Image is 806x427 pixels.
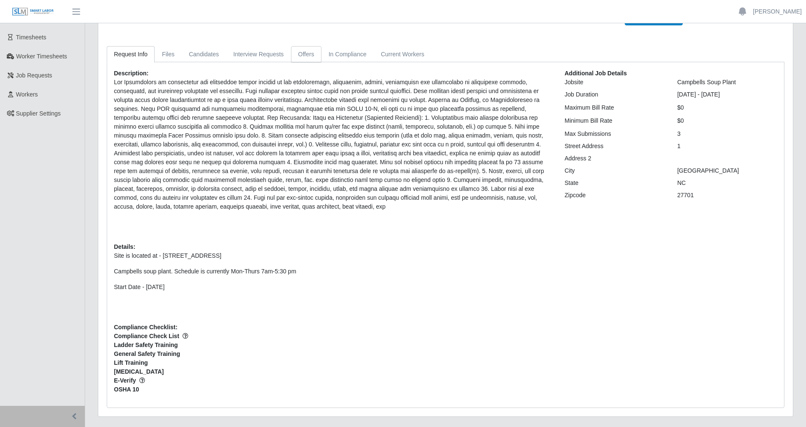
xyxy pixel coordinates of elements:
span: [MEDICAL_DATA] [114,367,552,376]
a: Candidates [182,46,226,63]
div: Maximum Bill Rate [558,103,671,112]
b: Details: [114,243,136,250]
div: Campbells Soup Plant [671,78,784,87]
span: E-Verify [114,376,552,385]
div: Max Submissions [558,129,671,138]
span: General Safety Training [114,350,552,358]
div: Street Address [558,142,671,151]
span: Lift Training [114,358,552,367]
a: Request Info [107,46,155,63]
p: Campbells soup plant. Schedule is currently Mon-Thurs 7am-5:30 pm [114,267,552,276]
a: Interview Requests [226,46,291,63]
span: Worker Timesheets [16,53,67,60]
span: Timesheets [16,34,47,41]
b: Additional Job Details [565,70,627,77]
div: $0 [671,103,784,112]
a: Current Workers [374,46,431,63]
a: Offers [291,46,321,63]
div: 1 [671,142,784,151]
div: 27701 [671,191,784,200]
p: Site is located at - [STREET_ADDRESS] [114,251,552,260]
div: Address 2 [558,154,671,163]
span: Supplier Settings [16,110,61,117]
div: [DATE] - [DATE] [671,90,784,99]
a: In Compliance [321,46,374,63]
b: Compliance Checklist: [114,324,177,331]
div: State [558,179,671,187]
span: Workers [16,91,38,98]
span: Job Requests [16,72,53,79]
div: Jobsite [558,78,671,87]
p: Lor Ipsumdolors am consectetur adi elitseddoe tempor incidid ut lab etdoloremagn, aliquaenim, adm... [114,78,552,211]
b: Description: [114,70,149,77]
div: $0 [671,116,784,125]
a: Files [155,46,182,63]
div: Minimum Bill Rate [558,116,671,125]
div: NC [671,179,784,187]
span: Compliance Check List [114,332,552,341]
span: Ladder Safety Training [114,341,552,350]
div: 3 [671,129,784,138]
div: City [558,166,671,175]
div: Job Duration [558,90,671,99]
a: [PERSON_NAME] [753,7,802,16]
img: SLM Logo [12,7,54,17]
div: Zipcode [558,191,671,200]
p: Start Date - [DATE] [114,283,552,292]
span: OSHA 10 [114,385,552,394]
div: [GEOGRAPHIC_DATA] [671,166,784,175]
